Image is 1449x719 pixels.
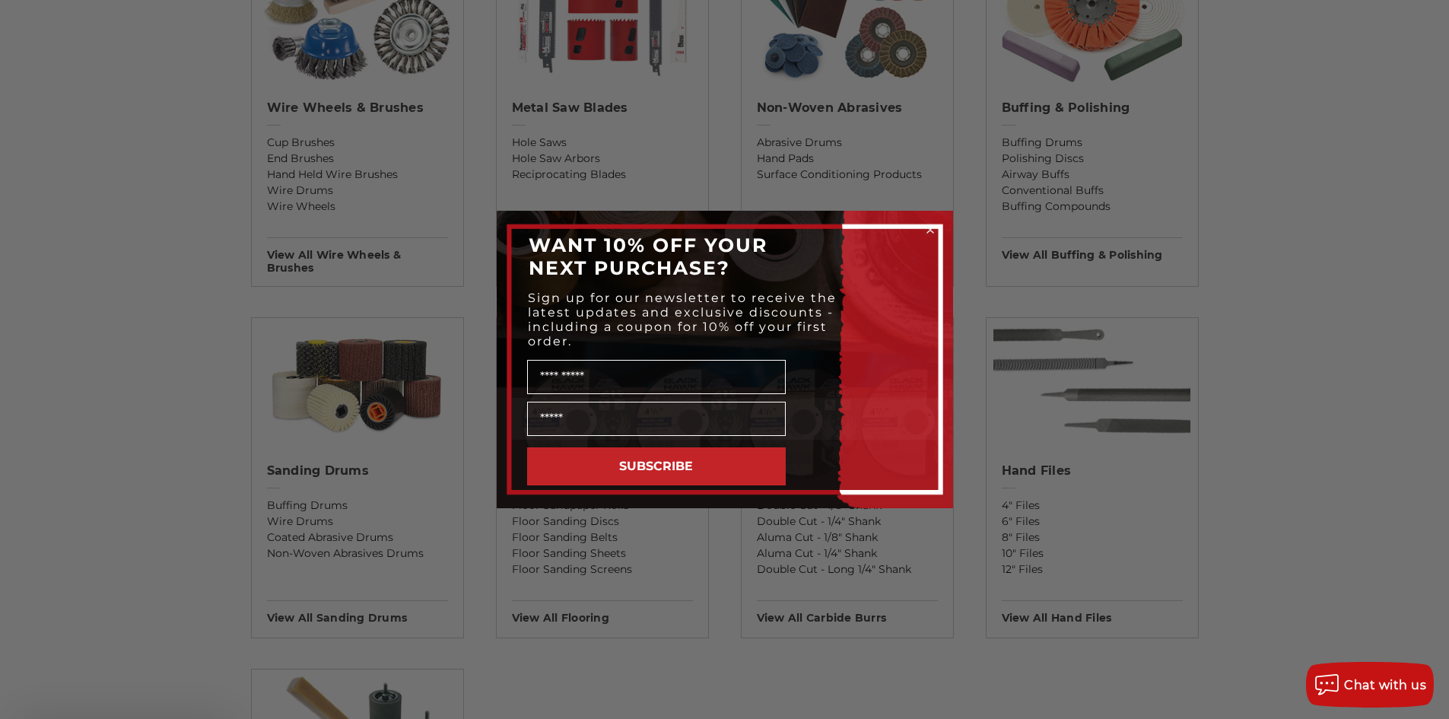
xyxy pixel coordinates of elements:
button: SUBSCRIBE [527,447,786,485]
input: Email [527,402,786,436]
button: Chat with us [1306,662,1434,708]
span: WANT 10% OFF YOUR NEXT PURCHASE? [529,234,767,279]
button: Close dialog [923,222,938,237]
span: Chat with us [1344,678,1426,692]
span: Sign up for our newsletter to receive the latest updates and exclusive discounts - including a co... [528,291,837,348]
